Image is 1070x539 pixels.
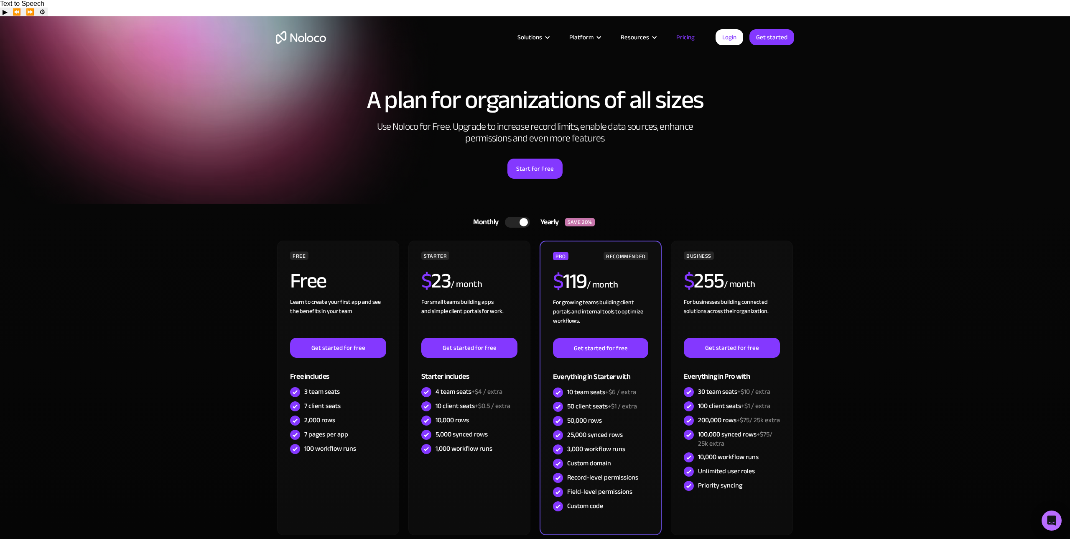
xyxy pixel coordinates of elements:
h2: Use Noloco for Free. Upgrade to increase record limits, enable data sources, enhance permissions ... [368,121,702,144]
div: 100,000 synced rows [698,430,780,448]
span: +$10 / extra [737,385,770,398]
div: Field-level permissions [567,487,632,496]
div: Monthly [463,216,505,228]
div: 100 client seats [698,401,770,411]
div: BUSINESS [684,252,714,260]
div: For small teams building apps and simple client portals for work. ‍ [421,298,517,338]
div: / month [587,278,618,292]
div: Solutions [507,32,559,43]
div: 2,000 rows [304,416,335,425]
div: FREE [290,252,308,260]
div: Custom domain [567,459,611,468]
h2: 23 [421,270,451,291]
div: 7 pages per app [304,430,348,439]
span: +$1 / extra [608,400,637,413]
a: Get started [749,29,794,45]
div: / month [451,278,482,291]
div: Learn to create your first app and see the benefits in your team ‍ [290,298,386,338]
div: RECOMMENDED [604,252,648,260]
div: Free includes [290,358,386,385]
h2: Free [290,270,326,291]
div: Custom code [567,501,603,511]
a: Login [716,29,743,45]
div: PRO [553,252,568,260]
a: Get started for free [290,338,386,358]
div: 10 team seats [567,388,636,397]
div: Everything in Starter with [553,358,648,385]
div: 50 client seats [567,402,637,411]
div: 10,000 workflow runs [698,452,759,462]
span: $ [421,261,432,300]
div: 100 workflow runs [304,444,356,453]
h1: A plan for organizations of all sizes [276,87,794,113]
a: home [276,31,326,44]
div: Platform [559,32,610,43]
div: 3,000 workflow runs [567,444,625,454]
span: +$1 / extra [741,400,770,412]
div: 30 team seats [698,387,770,396]
div: 1,000 workflow runs [436,444,492,453]
div: For growing teams building client portals and internal tools to optimize workflows. [553,298,648,338]
div: Everything in Pro with [684,358,780,385]
div: Yearly [530,216,565,228]
span: $ [684,261,694,300]
div: / month [724,278,755,291]
div: 3 team seats [304,387,340,396]
span: +$4 / extra [471,385,502,398]
span: +$75/ 25k extra [736,414,780,426]
span: $ [553,262,563,301]
div: For businesses building connected solutions across their organization. ‍ [684,298,780,338]
span: +$0.5 / extra [475,400,510,412]
div: 50,000 rows [567,416,602,425]
div: Solutions [517,32,542,43]
div: STARTER [421,252,449,260]
div: 200,000 rows [698,416,780,425]
div: Record-level permissions [567,473,638,482]
div: 10 client seats [436,401,510,411]
span: +$6 / extra [605,386,636,398]
div: 25,000 synced rows [567,430,623,439]
div: Platform [569,32,594,43]
div: Resources [621,32,649,43]
div: Priority syncing [698,481,742,490]
div: Unlimited user roles [698,467,755,476]
div: 10,000 rows [436,416,469,425]
a: Get started for free [553,338,648,358]
h2: 119 [553,271,587,292]
a: Get started for free [684,338,780,358]
a: Start for Free [507,159,563,179]
div: 4 team seats [436,387,502,396]
div: 5,000 synced rows [436,430,488,439]
div: Open Intercom Messenger [1042,511,1062,531]
a: Get started for free [421,338,517,358]
div: 7 client seats [304,401,341,411]
h2: 255 [684,270,724,291]
div: SAVE 20% [565,218,595,226]
div: Starter includes [421,358,517,385]
div: Resources [610,32,666,43]
a: Pricing [666,32,705,43]
span: +$75/ 25k extra [698,428,772,450]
